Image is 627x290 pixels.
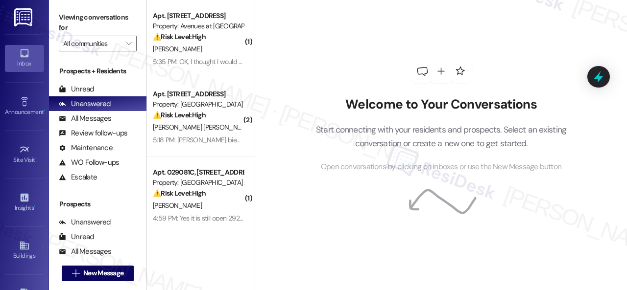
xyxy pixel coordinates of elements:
div: Unread [59,84,94,94]
i:  [126,40,131,47]
span: • [34,203,35,210]
div: Unanswered [59,99,111,109]
div: Maintenance [59,143,113,153]
span: Open conversations by clicking on inboxes or use the New Message button [321,161,561,173]
div: All Messages [59,113,111,124]
label: Viewing conversations for [59,10,137,36]
span: • [44,107,45,114]
div: Property: [GEOGRAPHIC_DATA] [153,99,243,110]
span: • [35,155,37,162]
div: Unanswered [59,217,111,227]
span: [PERSON_NAME] [153,201,202,210]
div: 5:35 PM: OK, I thought I would be done by now at the doctors office however I'm just now leaving.... [153,57,531,66]
div: Unread [59,232,94,242]
strong: ⚠️ Risk Level: High [153,32,206,41]
i:  [72,269,79,277]
strong: ⚠️ Risk Level: High [153,189,206,198]
div: Review follow-ups [59,128,127,138]
div: WO Follow-ups [59,157,119,168]
div: Apt. [STREET_ADDRESS] [153,11,243,21]
img: ResiDesk Logo [14,8,34,26]
span: New Message [83,268,123,278]
div: Property: Avenues at [GEOGRAPHIC_DATA] [153,21,243,31]
h2: Welcome to Your Conversations [301,97,581,112]
div: Property: [GEOGRAPHIC_DATA] Apartments & Flats [153,178,243,188]
div: Apt. 029081C, [STREET_ADDRESS][PERSON_NAME] [153,167,243,178]
a: Insights • [5,189,44,216]
div: Escalate [59,172,97,182]
div: Prospects [49,199,146,209]
input: All communities [63,36,121,51]
div: 4:59 PM: Yes it is still open 292907 [153,214,251,223]
a: Site Visit • [5,141,44,168]
div: All Messages [59,246,111,257]
span: [PERSON_NAME] [153,45,202,53]
div: 5:18 PM: [PERSON_NAME] bien su trabajo si van a venir a arreglar algo no le pongan que el trabajo... [153,135,557,144]
a: Inbox [5,45,44,71]
a: Buildings [5,237,44,264]
button: New Message [62,266,134,281]
div: Prospects + Residents [49,66,146,76]
div: Apt. [STREET_ADDRESS] [153,89,243,99]
p: Start connecting with your residents and prospects. Select an existing conversation or create a n... [301,123,581,151]
strong: ⚠️ Risk Level: High [153,111,206,119]
span: [PERSON_NAME] [PERSON_NAME] [153,123,255,132]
